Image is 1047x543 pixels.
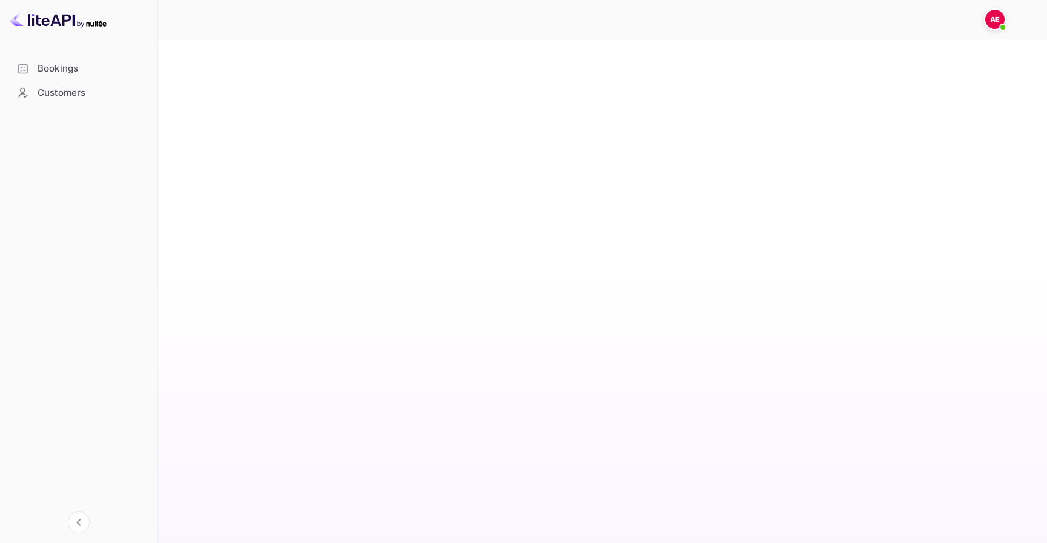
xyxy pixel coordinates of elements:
img: Abdellah Essaidi [985,10,1005,29]
a: Bookings [7,57,150,79]
div: Bookings [7,57,150,81]
button: Collapse navigation [68,511,90,533]
div: Bookings [38,62,144,76]
img: LiteAPI logo [10,10,107,29]
a: Customers [7,81,150,104]
div: Customers [7,81,150,105]
div: Customers [38,86,144,100]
